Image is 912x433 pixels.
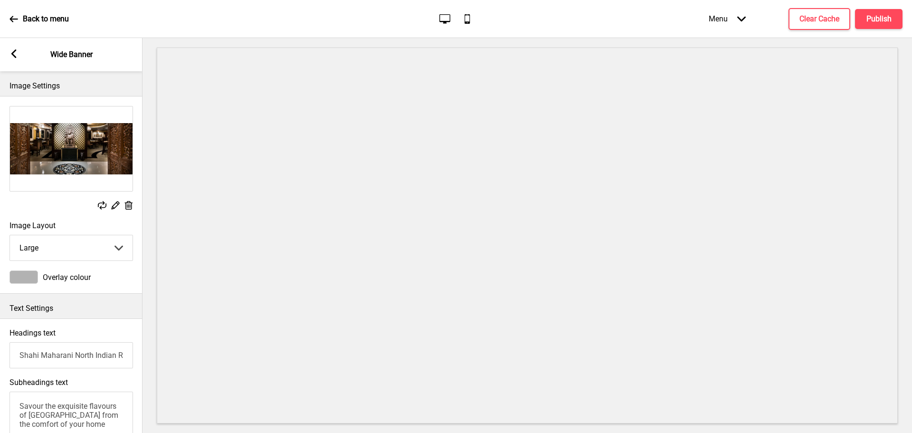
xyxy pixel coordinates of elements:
img: Image [10,106,133,191]
h4: Publish [866,14,892,24]
span: Overlay colour [43,273,91,282]
p: Image Settings [9,81,133,91]
p: Wide Banner [50,49,93,60]
p: Back to menu [23,14,69,24]
p: Text Settings [9,303,133,314]
label: Image Layout [9,221,133,230]
button: Publish [855,9,902,29]
button: Clear Cache [788,8,850,30]
h4: Clear Cache [799,14,839,24]
div: Overlay colour [9,270,133,284]
label: Subheadings text [9,378,68,387]
div: Menu [699,5,755,33]
a: Back to menu [9,6,69,32]
label: Headings text [9,328,56,337]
